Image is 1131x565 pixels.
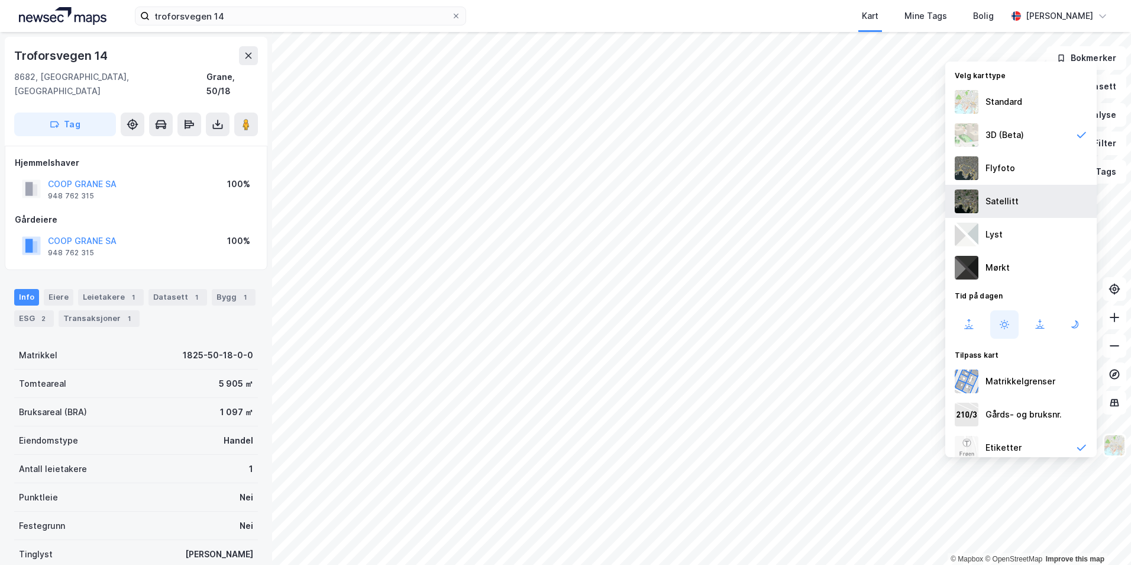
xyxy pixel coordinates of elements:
[955,370,978,393] img: cadastreBorders.cfe08de4b5ddd52a10de.jpeg
[14,46,110,65] div: Troforsvegen 14
[19,519,65,533] div: Festegrunn
[1072,508,1131,565] div: Kontrollprogram for chat
[14,289,39,306] div: Info
[955,190,978,213] img: 9k=
[945,344,1097,365] div: Tilpass kart
[955,403,978,426] img: cadastreKeys.547ab17ec502f5a4ef2b.jpeg
[239,291,251,303] div: 1
[985,128,1024,142] div: 3D (Beta)
[985,441,1022,455] div: Etiketter
[945,64,1097,85] div: Velg karttype
[219,377,253,391] div: 5 905 ㎡
[14,113,116,136] button: Tag
[206,70,258,98] div: Grane, 50/18
[985,555,1042,563] a: OpenStreetMap
[59,310,140,327] div: Transaksjoner
[19,377,66,391] div: Tomteareal
[19,490,58,505] div: Punktleie
[955,436,978,460] img: Z
[148,289,207,306] div: Datasett
[48,248,94,258] div: 948 762 315
[985,227,1003,242] div: Lyst
[19,547,53,561] div: Tinglyst
[955,256,978,280] img: nCdM7BzjoCAAAAAElFTkSuQmCC
[212,289,256,306] div: Bygg
[19,405,87,419] div: Bruksareal (BRA)
[127,291,139,303] div: 1
[227,177,250,191] div: 100%
[183,348,253,362] div: 1825-50-18-0-0
[973,9,994,23] div: Bolig
[1071,160,1126,184] button: Tags
[19,7,106,25] img: logo.a4113a55bc3d86da70a041830d287a7e.svg
[985,194,1019,208] div: Satellitt
[14,70,206,98] div: 8682, [GEOGRAPHIC_DATA], [GEOGRAPHIC_DATA]
[224,434,253,448] div: Handel
[19,348,57,362] div: Matrikkel
[951,555,983,563] a: Mapbox
[14,310,54,327] div: ESG
[19,462,87,476] div: Antall leietakere
[1069,131,1126,155] button: Filter
[985,407,1062,422] div: Gårds- og bruksnr.
[249,462,253,476] div: 1
[227,234,250,248] div: 100%
[15,156,257,170] div: Hjemmelshaver
[48,191,94,201] div: 948 762 315
[1072,508,1131,565] iframe: Chat Widget
[985,95,1022,109] div: Standard
[1046,46,1126,70] button: Bokmerker
[955,156,978,180] img: Z
[240,519,253,533] div: Nei
[955,223,978,246] img: luj3wr1y2y3+OchiMxRmMxRlscgabnMEmZ7DJGWxyBpucwSZnsMkZbHIGm5zBJmewyRlscgabnMEmZ7DJGWxyBpucwSZnsMkZ...
[862,9,878,23] div: Kart
[1103,434,1126,457] img: Z
[985,161,1015,175] div: Flyfoto
[1046,555,1104,563] a: Improve this map
[1026,9,1093,23] div: [PERSON_NAME]
[220,405,253,419] div: 1 097 ㎡
[78,289,144,306] div: Leietakere
[185,547,253,561] div: [PERSON_NAME]
[985,374,1055,389] div: Matrikkelgrenser
[945,284,1097,306] div: Tid på dagen
[19,434,78,448] div: Eiendomstype
[955,90,978,114] img: Z
[44,289,73,306] div: Eiere
[240,490,253,505] div: Nei
[15,213,257,227] div: Gårdeiere
[37,313,49,325] div: 2
[904,9,947,23] div: Mine Tags
[955,123,978,147] img: Z
[190,291,202,303] div: 1
[123,313,135,325] div: 1
[150,7,451,25] input: Søk på adresse, matrikkel, gårdeiere, leietakere eller personer
[985,261,1010,275] div: Mørkt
